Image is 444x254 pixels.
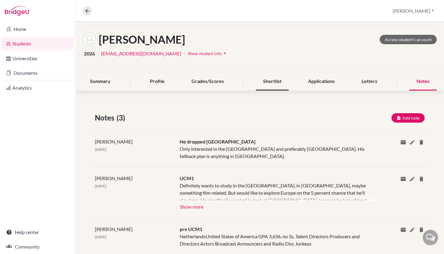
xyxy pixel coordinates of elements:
[95,184,106,188] span: [DATE]
[1,52,74,64] a: Universities
[175,226,373,247] div: NetherlandsUnited States of America GPA 3.636. no 3s. Talent Directors Producers and Directors Ac...
[14,4,26,10] span: Help
[95,147,106,152] span: [DATE]
[99,33,185,46] h1: [PERSON_NAME]
[1,226,74,238] a: Help center
[409,73,437,91] div: Notes
[95,175,133,181] span: [PERSON_NAME]
[188,49,228,58] button: Show student infoarrow_drop_down
[184,73,231,91] div: Grades/Scores
[83,33,96,46] img: Péter Szabó-Szentgyörgyi's avatar
[180,226,202,232] span: pre UCM1
[184,50,185,57] span: |
[180,175,194,181] span: UCM1
[83,73,118,91] div: Summary
[97,50,99,57] span: |
[391,113,425,123] button: Add note
[1,23,74,35] a: Home
[354,73,384,91] div: Letters
[84,50,95,57] span: 2026
[180,202,204,211] button: Show more
[5,6,29,16] img: Bridge-U
[1,38,74,50] a: Students
[180,139,256,144] span: He dropped [GEOGRAPHIC_DATA]
[188,51,222,56] span: Show student info
[95,226,133,232] span: [PERSON_NAME]
[95,112,117,123] span: Notes
[1,82,74,94] a: Analytics
[143,73,172,91] div: Profile
[222,50,228,56] i: arrow_drop_down
[390,5,437,17] button: [PERSON_NAME]
[117,112,127,123] span: (3)
[1,241,74,253] a: Community
[101,50,181,57] a: [EMAIL_ADDRESS][DOMAIN_NAME]
[380,35,437,44] a: Access student's account
[1,67,74,79] a: Documents
[95,139,133,144] span: [PERSON_NAME]
[175,138,373,160] div: Only interested in the [GEOGRAPHIC_DATA] and preferably [GEOGRAPHIC_DATA]. His fallback plan is a...
[180,182,368,202] div: Definitely wants to study in the [GEOGRAPHIC_DATA], in [GEOGRAPHIC_DATA], maybe something film re...
[301,73,342,91] div: Applications
[95,235,106,239] span: [DATE]
[256,73,289,91] div: Shortlist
